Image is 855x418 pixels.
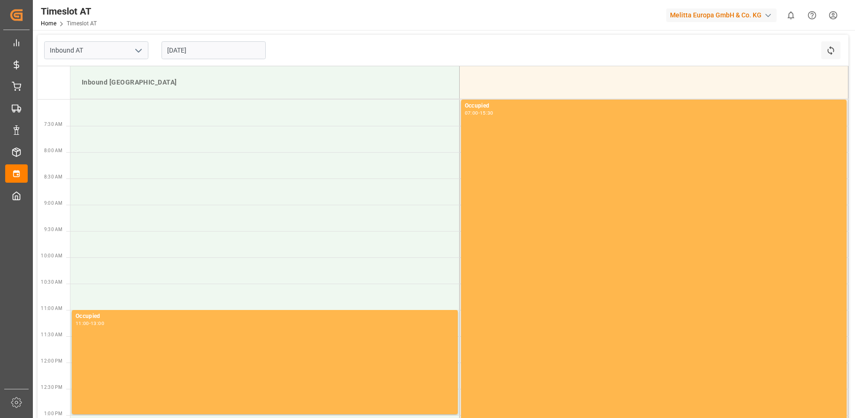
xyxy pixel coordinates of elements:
div: - [89,321,91,325]
div: Inbound [GEOGRAPHIC_DATA] [78,74,452,91]
span: 11:30 AM [41,332,62,337]
div: Melitta Europa GmbH & Co. KG [666,8,777,22]
button: show 0 new notifications [780,5,801,26]
span: 1:00 PM [44,411,62,416]
span: 12:00 PM [41,358,62,364]
div: Occupied [465,101,843,111]
div: 15:30 [480,111,493,115]
span: 10:30 AM [41,279,62,285]
div: 13:00 [91,321,104,325]
span: 8:30 AM [44,174,62,179]
div: 07:00 [465,111,478,115]
div: Timeslot AT [41,4,97,18]
span: 7:30 AM [44,122,62,127]
span: 10:00 AM [41,253,62,258]
div: 11:00 [76,321,89,325]
span: 9:00 AM [44,201,62,206]
div: Occupied [76,312,454,321]
span: 11:00 AM [41,306,62,311]
span: 12:30 PM [41,385,62,390]
button: open menu [131,43,145,58]
input: DD-MM-YYYY [162,41,266,59]
span: 9:30 AM [44,227,62,232]
a: Home [41,20,56,27]
div: - [478,111,480,115]
span: 8:00 AM [44,148,62,153]
button: Help Center [801,5,823,26]
input: Type to search/select [44,41,148,59]
button: Melitta Europa GmbH & Co. KG [666,6,780,24]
